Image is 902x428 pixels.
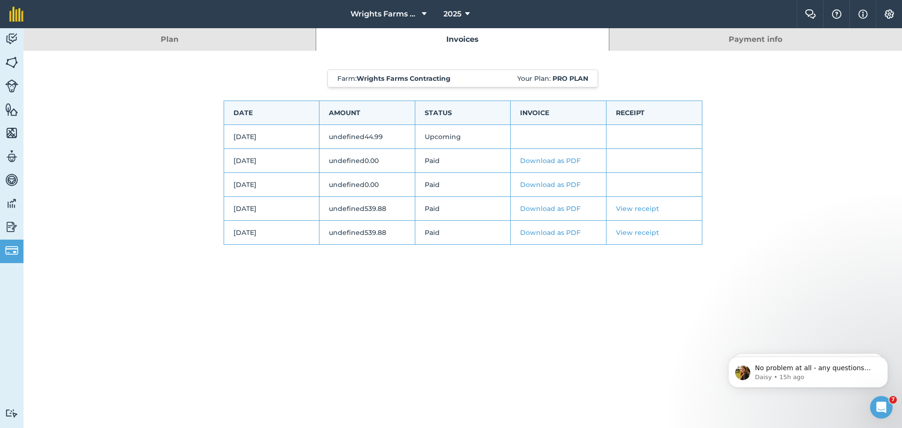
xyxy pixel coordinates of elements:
img: fieldmargin Logo [9,7,23,22]
td: Paid [415,149,511,173]
a: View receipt [616,204,659,213]
a: View receipt [616,228,659,237]
td: [DATE] [224,125,319,149]
span: Wrights Farms Contracting [350,8,418,20]
a: Download as PDF [520,156,581,165]
a: Payment info [609,28,902,51]
strong: Wrights Farms Contracting [357,74,451,83]
span: 7 [889,396,897,404]
td: undefined539.88 [319,221,415,245]
strong: Pro plan [552,74,588,83]
td: Date [224,101,319,125]
td: Paid [415,221,511,245]
td: undefined539.88 [319,197,415,221]
td: Paid [415,173,511,197]
td: Upcoming [415,125,511,149]
img: svg+xml;base64,PD94bWwgdmVyc2lvbj0iMS4wIiBlbmNvZGluZz0idXRmLTgiPz4KPCEtLSBHZW5lcmF0b3I6IEFkb2JlIE... [5,149,18,163]
img: svg+xml;base64,PHN2ZyB4bWxucz0iaHR0cDovL3d3dy53My5vcmcvMjAwMC9zdmciIHdpZHRoPSIxNyIgaGVpZ2h0PSIxNy... [858,8,868,20]
img: Two speech bubbles overlapping with the left bubble in the forefront [805,9,816,19]
img: svg+xml;base64,PD94bWwgdmVyc2lvbj0iMS4wIiBlbmNvZGluZz0idXRmLTgiPz4KPCEtLSBHZW5lcmF0b3I6IEFkb2JlIE... [5,244,18,257]
td: [DATE] [224,197,319,221]
img: A cog icon [884,9,895,19]
span: Your Plan: [517,74,588,83]
img: svg+xml;base64,PD94bWwgdmVyc2lvbj0iMS4wIiBlbmNvZGluZz0idXRmLTgiPz4KPCEtLSBHZW5lcmF0b3I6IEFkb2JlIE... [5,196,18,210]
img: svg+xml;base64,PHN2ZyB4bWxucz0iaHR0cDovL3d3dy53My5vcmcvMjAwMC9zdmciIHdpZHRoPSI1NiIgaGVpZ2h0PSI2MC... [5,55,18,70]
span: 2025 [443,8,461,20]
img: svg+xml;base64,PD94bWwgdmVyc2lvbj0iMS4wIiBlbmNvZGluZz0idXRmLTgiPz4KPCEtLSBHZW5lcmF0b3I6IEFkb2JlIE... [5,32,18,46]
a: Invoices [316,28,608,51]
img: svg+xml;base64,PD94bWwgdmVyc2lvbj0iMS4wIiBlbmNvZGluZz0idXRmLTgiPz4KPCEtLSBHZW5lcmF0b3I6IEFkb2JlIE... [5,409,18,418]
td: undefined0.00 [319,149,415,173]
td: undefined0.00 [319,173,415,197]
span: Farm : [337,74,451,83]
a: Download as PDF [520,204,581,213]
td: Invoice [511,101,607,125]
img: svg+xml;base64,PD94bWwgdmVyc2lvbj0iMS4wIiBlbmNvZGluZz0idXRmLTgiPz4KPCEtLSBHZW5lcmF0b3I6IEFkb2JlIE... [5,220,18,234]
td: Paid [415,197,511,221]
a: Download as PDF [520,180,581,189]
img: A question mark icon [831,9,842,19]
td: Amount [319,101,415,125]
a: Plan [23,28,316,51]
td: [DATE] [224,173,319,197]
iframe: Intercom live chat [870,396,893,419]
img: svg+xml;base64,PHN2ZyB4bWxucz0iaHR0cDovL3d3dy53My5vcmcvMjAwMC9zdmciIHdpZHRoPSI1NiIgaGVpZ2h0PSI2MC... [5,102,18,117]
iframe: Intercom notifications message [714,337,902,403]
td: [DATE] [224,221,319,245]
img: svg+xml;base64,PD94bWwgdmVyc2lvbj0iMS4wIiBlbmNvZGluZz0idXRmLTgiPz4KPCEtLSBHZW5lcmF0b3I6IEFkb2JlIE... [5,173,18,187]
td: Receipt [606,101,702,125]
td: Status [415,101,511,125]
img: svg+xml;base64,PHN2ZyB4bWxucz0iaHR0cDovL3d3dy53My5vcmcvMjAwMC9zdmciIHdpZHRoPSI1NiIgaGVpZ2h0PSI2MC... [5,126,18,140]
td: [DATE] [224,149,319,173]
a: Download as PDF [520,228,581,237]
td: undefined44.99 [319,125,415,149]
img: svg+xml;base64,PD94bWwgdmVyc2lvbj0iMS4wIiBlbmNvZGluZz0idXRmLTgiPz4KPCEtLSBHZW5lcmF0b3I6IEFkb2JlIE... [5,79,18,93]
